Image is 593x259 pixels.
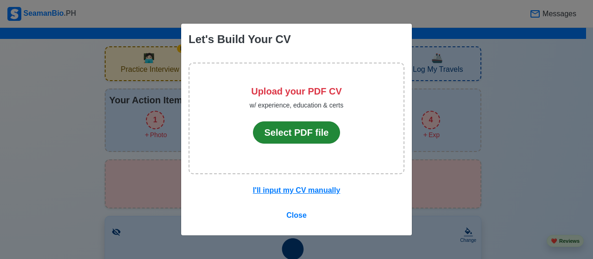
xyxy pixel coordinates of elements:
div: Let's Build Your CV [189,31,291,48]
h5: Upload your PDF CV [250,86,343,97]
button: I'll input my CV manually [247,182,347,199]
span: Close [286,211,307,219]
u: I'll input my CV manually [253,186,341,194]
button: Select PDF file [253,121,341,144]
button: Close [280,207,313,224]
p: w/ experience, education & certs [250,97,343,114]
